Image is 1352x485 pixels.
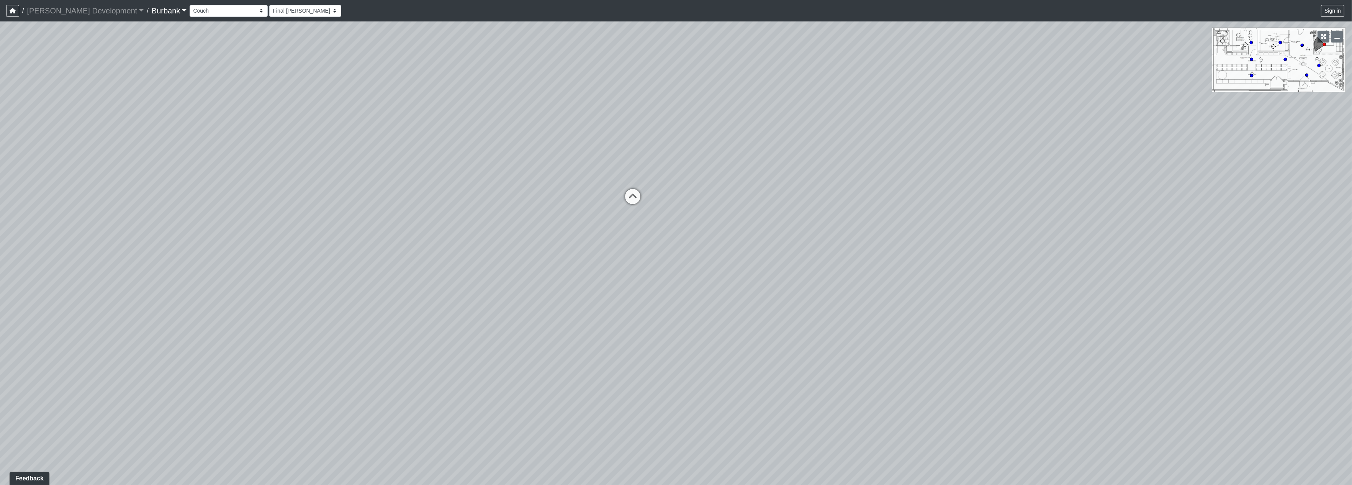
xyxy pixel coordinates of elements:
iframe: Ybug feedback widget [6,470,51,485]
span: / [19,3,27,18]
button: Sign in [1321,5,1344,17]
a: [PERSON_NAME] Development [27,3,144,18]
a: Burbank [152,3,187,18]
span: / [144,3,151,18]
